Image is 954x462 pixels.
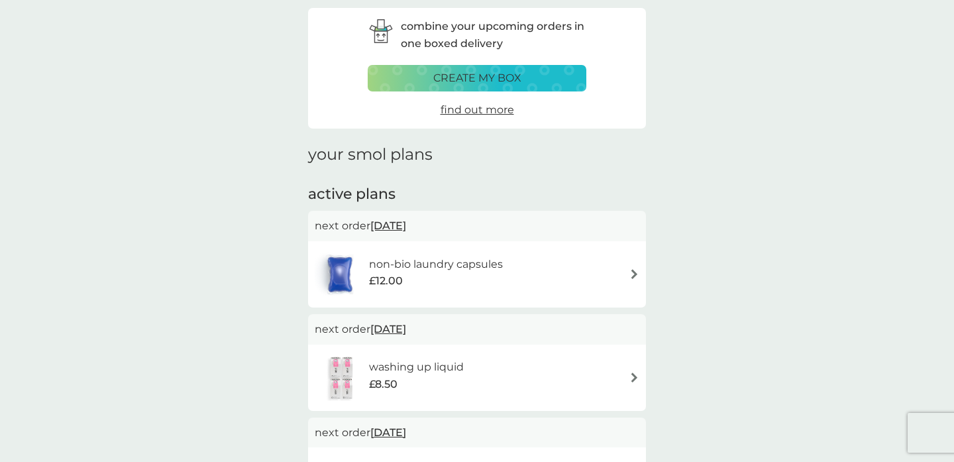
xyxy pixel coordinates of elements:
p: create my box [433,70,521,87]
h6: washing up liquid [369,359,464,376]
span: £8.50 [369,376,397,393]
p: next order [315,217,639,235]
p: next order [315,424,639,441]
img: arrow right [629,269,639,279]
span: [DATE] [370,213,406,239]
span: find out more [441,103,514,116]
p: combine your upcoming orders in one boxed delivery [401,18,586,52]
span: [DATE] [370,420,406,445]
span: [DATE] [370,316,406,342]
img: arrow right [629,373,639,382]
img: washing up liquid [315,355,369,401]
span: £12.00 [369,272,403,290]
h1: your smol plans [308,145,646,164]
button: create my box [368,65,586,91]
p: next order [315,321,639,338]
h2: active plans [308,184,646,205]
a: find out more [441,101,514,119]
h6: non-bio laundry capsules [369,256,503,273]
img: non-bio laundry capsules [315,251,365,298]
